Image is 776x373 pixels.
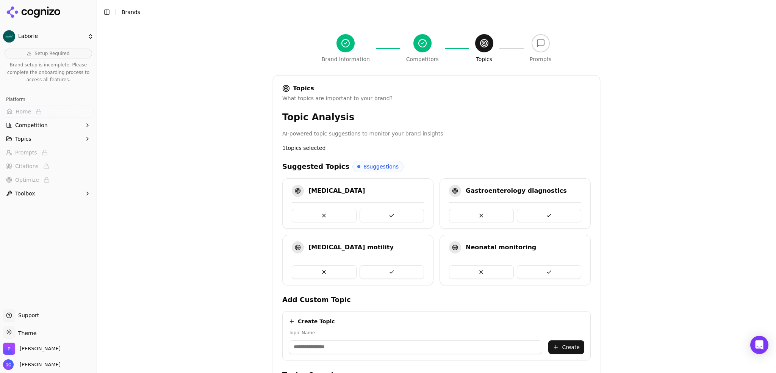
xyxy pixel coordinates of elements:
[406,55,439,63] div: Competitors
[282,94,591,102] div: What topics are important to your brand?
[298,318,335,325] h4: Create Topic
[322,55,370,63] div: Brand Information
[3,343,61,355] button: Open organization switcher
[548,340,584,354] button: Create
[3,343,15,355] img: Perrill
[15,121,48,129] span: Competition
[289,330,542,336] label: Topic Name
[15,190,35,197] span: Toolbox
[15,176,39,184] span: Optimize
[15,149,37,156] span: Prompts
[282,294,591,305] h4: Add Custom Topic
[308,243,394,252] div: [MEDICAL_DATA] motility
[16,108,31,115] span: Home
[3,119,94,131] button: Competition
[3,133,94,145] button: Topics
[18,33,84,40] span: Laborie
[750,336,768,354] div: Open Intercom Messenger
[122,9,140,15] span: Brands
[308,186,365,195] div: [MEDICAL_DATA]
[15,162,39,170] span: Citations
[3,359,61,370] button: Open user button
[282,85,591,92] div: Topics
[3,187,94,200] button: Toolbox
[476,55,493,63] div: Topics
[122,8,140,16] nav: breadcrumb
[282,144,325,152] span: 1 topics selected
[363,163,399,170] span: 8 suggestions
[282,161,349,172] h4: Suggested Topics
[15,135,31,143] span: Topics
[15,312,39,319] span: Support
[530,55,552,63] div: Prompts
[3,30,15,42] img: Laborie
[34,50,69,57] span: Setup Required
[282,111,591,123] h3: Topic Analysis
[15,330,36,336] span: Theme
[20,345,61,352] span: Perrill
[466,243,536,252] div: Neonatal monitoring
[282,129,591,138] p: AI-powered topic suggestions to monitor your brand insights
[466,186,567,195] div: Gastroenterology diagnostics
[5,61,92,84] p: Brand setup is incomplete. Please complete the onboarding process to access all features.
[3,359,14,370] img: Dan Cole
[3,93,94,105] div: Platform
[17,361,61,368] span: [PERSON_NAME]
